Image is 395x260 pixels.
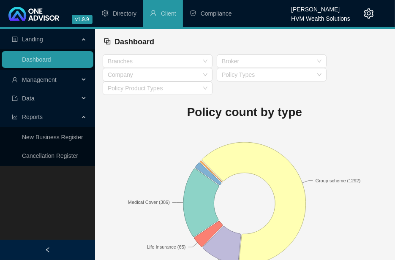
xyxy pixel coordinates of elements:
[22,114,43,120] span: Reports
[104,38,111,45] span: block
[22,134,83,141] a: New Business Register
[22,56,51,63] a: Dashboard
[12,114,18,120] span: line-chart
[22,152,78,159] a: Cancellation Register
[22,76,57,83] span: Management
[201,10,232,17] span: Compliance
[45,247,51,253] span: left
[12,36,18,42] span: profile
[8,7,59,21] img: 2df55531c6924b55f21c4cf5d4484680-logo-light.svg
[364,8,374,19] span: setting
[316,178,361,183] text: Group scheme (1292)
[12,95,18,101] span: import
[114,38,154,46] span: Dashboard
[102,10,109,16] span: setting
[147,244,186,249] text: Life Insurance (65)
[291,11,350,21] div: HVM Wealth Solutions
[22,36,43,43] span: Landing
[12,77,18,83] span: user
[161,10,176,17] span: Client
[113,10,136,17] span: Directory
[128,200,170,205] text: Medical Cover (386)
[150,10,157,16] span: user
[103,103,387,122] h1: Policy count by type
[72,15,93,24] span: v1.9.9
[190,10,196,16] span: safety
[291,2,350,11] div: [PERSON_NAME]
[22,95,35,102] span: Data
